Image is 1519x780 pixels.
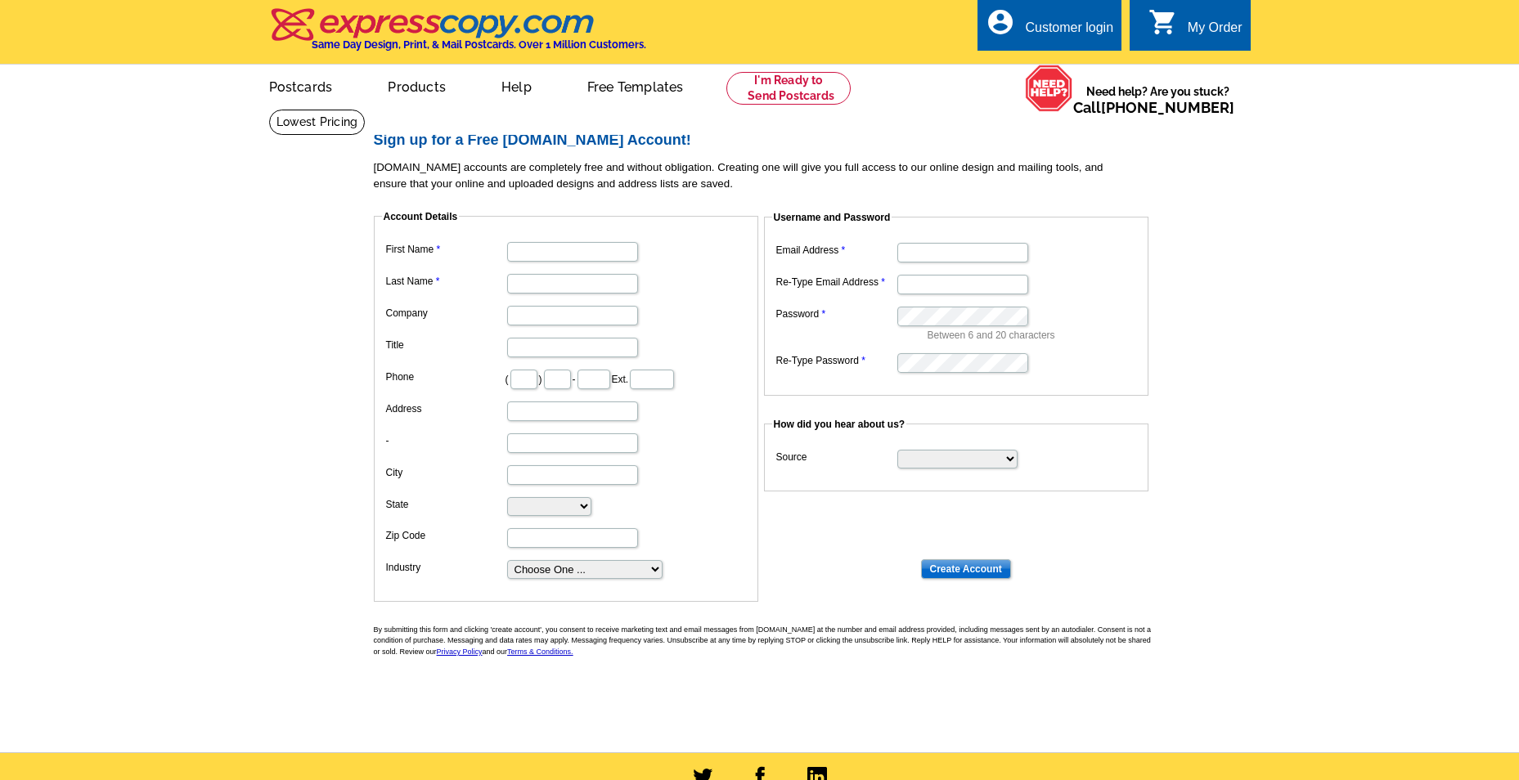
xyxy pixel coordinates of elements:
img: help [1025,65,1073,112]
label: Re-Type Password [776,353,896,368]
p: Between 6 and 20 characters [928,328,1140,343]
a: account_circle Customer login [986,18,1113,38]
a: Terms & Conditions. [507,648,573,656]
h2: Sign up for a Free [DOMAIN_NAME] Account! [374,132,1159,150]
label: Address [386,401,506,416]
label: Email Address [776,243,896,258]
label: Last Name [386,274,506,289]
div: Customer login [1025,20,1113,43]
legend: How did you hear about us? [772,417,907,432]
legend: Username and Password [772,210,892,225]
label: Industry [386,560,506,575]
a: Same Day Design, Print, & Mail Postcards. Over 1 Million Customers. [269,20,646,51]
h4: Same Day Design, Print, & Mail Postcards. Over 1 Million Customers. [312,38,646,51]
p: By submitting this form and clicking 'create account', you consent to receive marketing text and ... [374,625,1159,658]
a: Help [475,66,558,105]
dd: ( ) - Ext. [382,365,750,391]
label: Title [386,338,506,352]
label: Password [776,307,896,321]
legend: Account Details [382,209,460,224]
label: Zip Code [386,528,506,543]
a: Free Templates [561,66,710,105]
i: shopping_cart [1148,7,1178,37]
label: First Name [386,242,506,257]
a: Products [362,66,472,105]
label: Source [776,450,896,464]
a: Postcards [243,66,359,105]
label: City [386,465,506,480]
input: Create Account [921,559,1011,579]
div: My Order [1188,20,1243,43]
a: [PHONE_NUMBER] [1101,99,1234,116]
p: [DOMAIN_NAME] accounts are completely free and without obligation. Creating one will give you ful... [374,159,1159,192]
label: Phone [386,370,506,384]
a: Privacy Policy [437,648,483,656]
label: - [386,433,506,448]
i: account_circle [986,7,1015,37]
label: Re-Type Email Address [776,275,896,289]
span: Need help? Are you stuck? [1073,83,1243,116]
label: State [386,497,506,512]
a: shopping_cart My Order [1148,18,1243,38]
label: Company [386,306,506,321]
span: Call [1073,99,1234,116]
